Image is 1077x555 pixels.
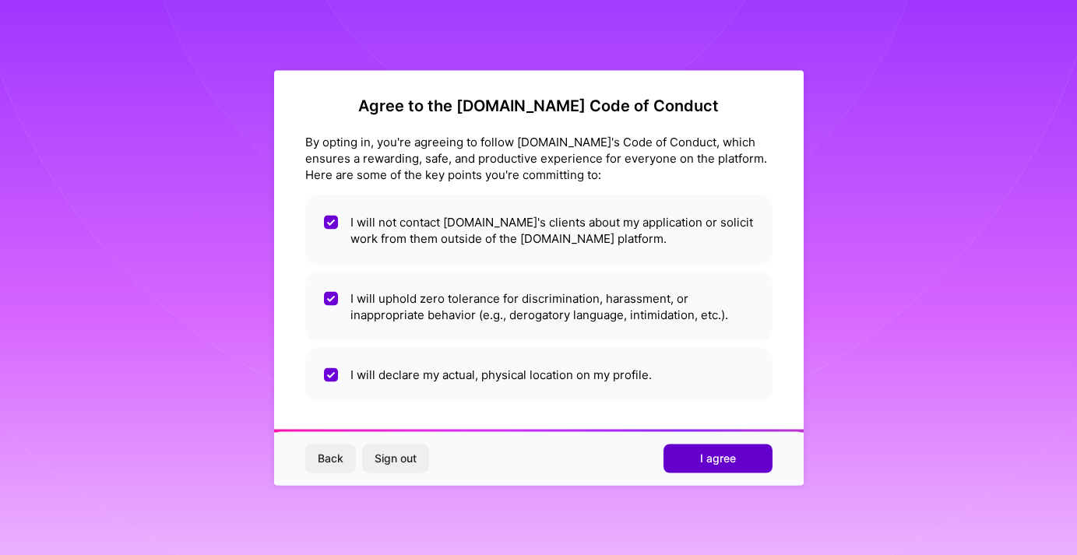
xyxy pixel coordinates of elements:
span: I agree [700,451,736,466]
span: Back [318,451,343,466]
li: I will declare my actual, physical location on my profile. [305,347,773,401]
li: I will not contact [DOMAIN_NAME]'s clients about my application or solicit work from them outside... [305,195,773,265]
span: Sign out [375,451,417,466]
li: I will uphold zero tolerance for discrimination, harassment, or inappropriate behavior (e.g., der... [305,271,773,341]
div: By opting in, you're agreeing to follow [DOMAIN_NAME]'s Code of Conduct, which ensures a rewardin... [305,133,773,182]
button: I agree [663,444,773,472]
h2: Agree to the [DOMAIN_NAME] Code of Conduct [305,96,773,114]
button: Back [305,444,356,472]
button: Sign out [362,444,429,472]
